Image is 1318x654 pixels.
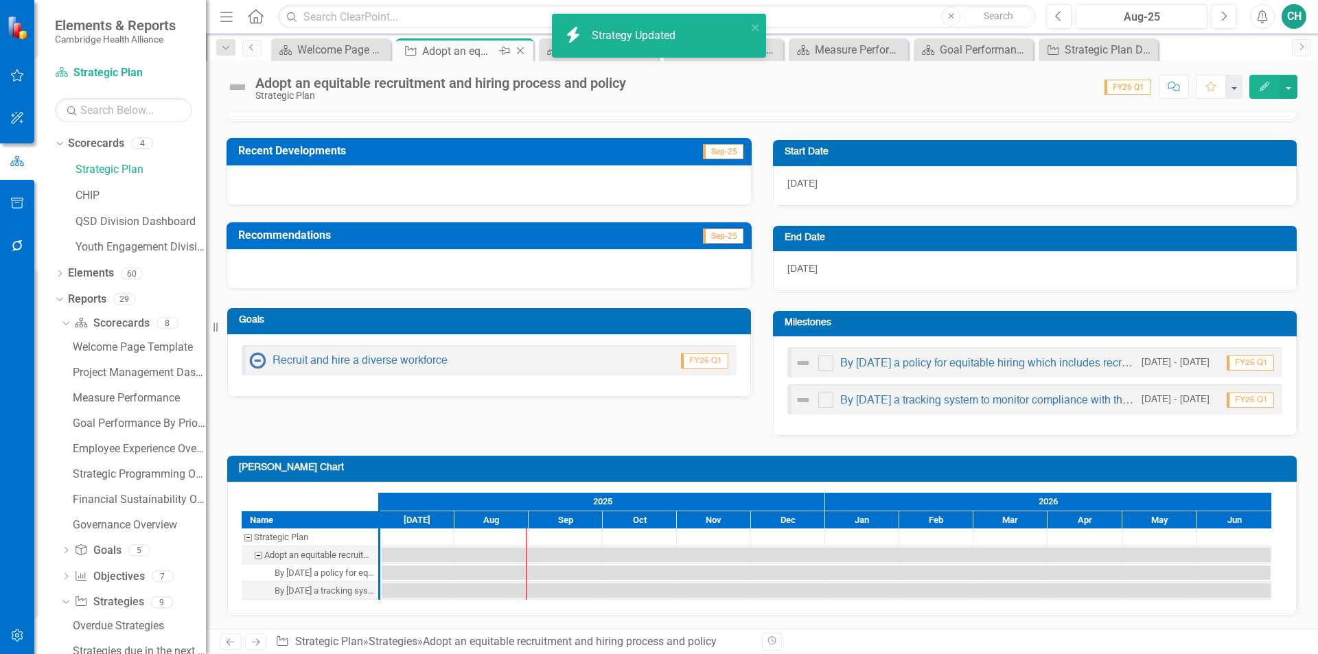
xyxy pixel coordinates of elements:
[369,635,417,648] a: Strategies
[295,635,363,648] a: Strategic Plan
[964,7,1032,26] button: Search
[69,463,206,485] a: Strategic Programming Overview
[238,145,603,157] h3: Recent Developments
[380,511,454,529] div: Jul
[681,353,728,369] span: FY26 Q1
[69,615,206,637] a: Overdue Strategies
[1080,9,1203,25] div: Aug-25
[795,355,811,371] img: Not Defined
[242,528,378,546] div: Strategic Plan
[68,266,114,281] a: Elements
[677,511,751,529] div: Nov
[703,144,743,159] span: Sep-25
[239,463,1290,473] h3: [PERSON_NAME] Chart
[275,41,387,58] a: Welcome Page Template
[984,10,1013,21] span: Search
[73,392,206,404] div: Measure Performance
[275,582,374,600] div: By [DATE] a tracking system to monitor compliance with the policy is developed.
[227,76,248,98] img: Not Defined
[275,564,374,582] div: By [DATE] a policy for equitable hiring which includes recruitment and hiring procedures is added...
[131,138,153,150] div: 4
[69,336,206,358] a: Welcome Page Template
[242,511,378,528] div: Name
[382,565,1271,580] div: Task: Start date: 2025-07-01 End date: 2026-06-30
[113,294,135,305] div: 29
[76,240,206,255] a: Youth Engagement Division
[1048,511,1122,529] div: Apr
[278,5,1036,29] input: Search ClearPoint...
[380,493,825,511] div: 2025
[74,543,121,559] a: Goals
[382,548,1271,562] div: Task: Start date: 2025-07-01 End date: 2026-06-30
[785,233,1290,243] h3: End Date
[55,65,192,81] a: Strategic Plan
[825,493,1272,511] div: 2026
[69,514,206,536] a: Governance Overview
[795,392,811,408] img: Not Defined
[157,318,178,329] div: 8
[249,352,266,369] img: No Information
[787,264,818,274] span: [DATE]
[917,41,1030,58] a: Goal Performance By Priority Area
[73,620,206,632] div: Overdue Strategies
[1282,4,1306,29] button: CH
[751,511,825,529] div: Dec
[69,489,206,511] a: Financial Sustainability Overview
[254,528,308,546] div: Strategic Plan
[73,519,206,531] div: Governance Overview
[55,34,176,45] small: Cambridge Health Alliance
[76,162,206,178] a: Strategic Plan
[1227,393,1274,408] span: FY26 Q1
[297,41,387,58] div: Welcome Page Template
[529,511,603,529] div: Sep
[1076,4,1207,29] button: Aug-25
[1227,355,1274,371] span: FY26 Q1
[73,493,206,506] div: Financial Sustainability Overview
[1042,41,1155,58] a: Strategic Plan Data loader Template
[242,528,378,546] div: Task: Strategic Plan Start date: 2025-07-01 End date: 2025-07-02
[1122,511,1197,529] div: May
[255,75,626,91] div: Adopt an equitable recruitment and hiring process and policy
[6,14,32,40] img: ClearPoint Strategy
[73,341,206,353] div: Welcome Page Template
[899,511,973,529] div: Feb
[785,147,1290,157] h3: Start Date
[69,387,206,409] a: Measure Performance
[1142,356,1210,369] small: [DATE] - [DATE]
[76,214,206,230] a: QSD Division Dashboard
[603,511,677,529] div: Oct
[74,316,149,331] a: Scorecards
[840,395,1228,406] a: By [DATE] a tracking system to monitor compliance with the policy is developed.
[703,229,743,244] span: Sep-25
[264,546,374,564] div: Adopt an equitable recruitment and hiring process and policy
[785,318,1290,328] h3: Milestones
[242,564,378,582] div: Task: Start date: 2025-07-01 End date: 2026-06-30
[73,417,206,430] div: Goal Performance By Priority Area
[273,355,448,366] a: Recruit and hire a diverse workforce
[68,292,106,307] a: Reports
[239,315,744,325] h3: Goals
[592,28,679,44] div: Strategy Updated
[815,41,905,58] div: Measure Performance
[1105,80,1151,95] span: FY26 Q1
[751,19,761,35] button: close
[275,634,752,650] div: » »
[940,41,1030,58] div: Goal Performance By Priority Area
[787,179,818,189] span: [DATE]
[242,582,378,600] div: Task: Start date: 2025-07-01 End date: 2026-06-30
[55,98,192,122] input: Search Below...
[73,468,206,480] div: Strategic Programming Overview
[1065,41,1155,58] div: Strategic Plan Data loader Template
[69,412,206,434] a: Goal Performance By Priority Area
[74,569,144,585] a: Objectives
[55,17,176,34] span: Elements & Reports
[128,544,150,556] div: 5
[69,438,206,460] a: Employee Experience Overview
[454,511,529,529] div: Aug
[255,91,626,101] div: Strategic Plan
[1197,511,1272,529] div: Jun
[238,229,587,242] h3: Recommendations
[242,564,378,582] div: By June 30, 2026 a policy for equitable hiring which includes recruitment and hiring procedures i...
[76,188,206,204] a: CHIP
